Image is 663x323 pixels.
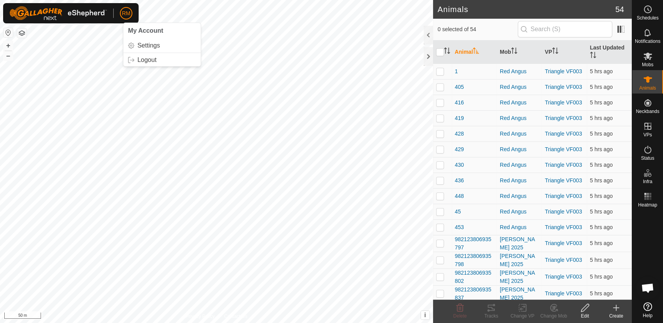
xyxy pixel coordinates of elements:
span: 14 Sept 2025, 9:16 am [590,162,613,168]
span: 436 [455,177,464,185]
span: 14 Sept 2025, 9:16 am [590,146,613,152]
span: 14 Sept 2025, 9:15 am [590,240,613,246]
th: Mob [497,41,542,64]
span: 14 Sept 2025, 9:15 am [590,131,613,137]
a: Triangle VF003 [545,208,582,215]
span: 14 Sept 2025, 9:16 am [590,193,613,199]
button: + [4,41,13,50]
th: Animal [452,41,497,64]
span: 429 [455,145,464,154]
p-sorticon: Activate to sort [444,49,450,55]
div: Red Angus [500,145,538,154]
div: Red Angus [500,67,538,76]
span: Animals [639,86,656,90]
a: Triangle VF003 [545,162,582,168]
a: Contact Us [224,313,247,320]
p-sorticon: Activate to sort [511,49,517,55]
span: Schedules [636,16,658,20]
span: My Account [128,27,163,34]
h2: Animals [438,5,615,14]
a: Triangle VF003 [545,193,582,199]
span: 14 Sept 2025, 9:15 am [590,290,613,297]
div: Tracks [476,312,507,319]
button: Reset Map [4,28,13,37]
a: Triangle VF003 [545,146,582,152]
a: Triangle VF003 [545,177,582,184]
span: Heatmap [638,203,657,207]
div: Red Angus [500,161,538,169]
span: 45 [455,208,461,216]
a: Triangle VF003 [545,115,582,121]
span: 14 Sept 2025, 9:16 am [590,224,613,230]
div: Red Angus [500,130,538,138]
div: Change Mob [538,312,569,319]
button: i [421,311,430,319]
span: 982123806935802 [455,269,494,285]
span: 54 [615,4,624,15]
div: Create [601,312,632,319]
div: [PERSON_NAME] 2025 [500,252,538,268]
span: 14 Sept 2025, 9:16 am [590,68,613,74]
span: Logout [137,57,157,63]
span: Neckbands [636,109,659,114]
a: Triangle VF003 [545,84,582,90]
span: 982123806935798 [455,252,494,268]
div: Red Angus [500,192,538,200]
span: 14 Sept 2025, 9:16 am [590,84,613,90]
span: Settings [137,42,160,49]
div: [PERSON_NAME] 2025 [500,269,538,285]
span: Mobs [642,62,653,67]
span: Notifications [635,39,660,44]
span: 14 Sept 2025, 9:15 am [590,115,613,121]
span: 14 Sept 2025, 9:16 am [590,177,613,184]
span: 428 [455,130,464,138]
a: Triangle VF003 [545,99,582,106]
span: 14 Sept 2025, 9:16 am [590,99,613,106]
span: VPs [643,132,652,137]
span: 982123806935797 [455,235,494,252]
span: 430 [455,161,464,169]
button: Map Layers [17,28,27,38]
a: Triangle VF003 [545,290,582,297]
div: Change VP [507,312,538,319]
div: Red Angus [500,177,538,185]
p-sorticon: Activate to sort [552,49,558,55]
div: Red Angus [500,208,538,216]
span: Help [643,313,652,318]
a: Triangle VF003 [545,240,582,246]
span: 14 Sept 2025, 9:15 am [590,274,613,280]
button: – [4,51,13,60]
span: 982123806935837 [455,286,494,302]
span: 1 [455,67,458,76]
span: Status [641,156,654,161]
div: Open chat [636,276,659,300]
span: 14 Sept 2025, 9:15 am [590,257,613,263]
div: Edit [569,312,601,319]
div: Red Angus [500,99,538,107]
span: 416 [455,99,464,107]
div: Red Angus [500,223,538,231]
a: Logout [123,54,201,66]
span: 453 [455,223,464,231]
span: RM [122,9,130,18]
a: Settings [123,39,201,52]
span: 448 [455,192,464,200]
input: Search (S) [518,21,612,37]
span: 14 Sept 2025, 9:16 am [590,208,613,215]
div: [PERSON_NAME] 2025 [500,286,538,302]
a: Triangle VF003 [545,131,582,137]
img: Gallagher Logo [9,6,107,20]
p-sorticon: Activate to sort [473,49,479,55]
a: Help [632,299,663,321]
a: Triangle VF003 [545,257,582,263]
span: 0 selected of 54 [438,25,518,34]
div: Red Angus [500,114,538,122]
span: Infra [643,179,652,184]
span: 419 [455,114,464,122]
span: 405 [455,83,464,91]
div: Red Angus [500,83,538,91]
p-sorticon: Activate to sort [590,53,596,59]
a: Triangle VF003 [545,68,582,74]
